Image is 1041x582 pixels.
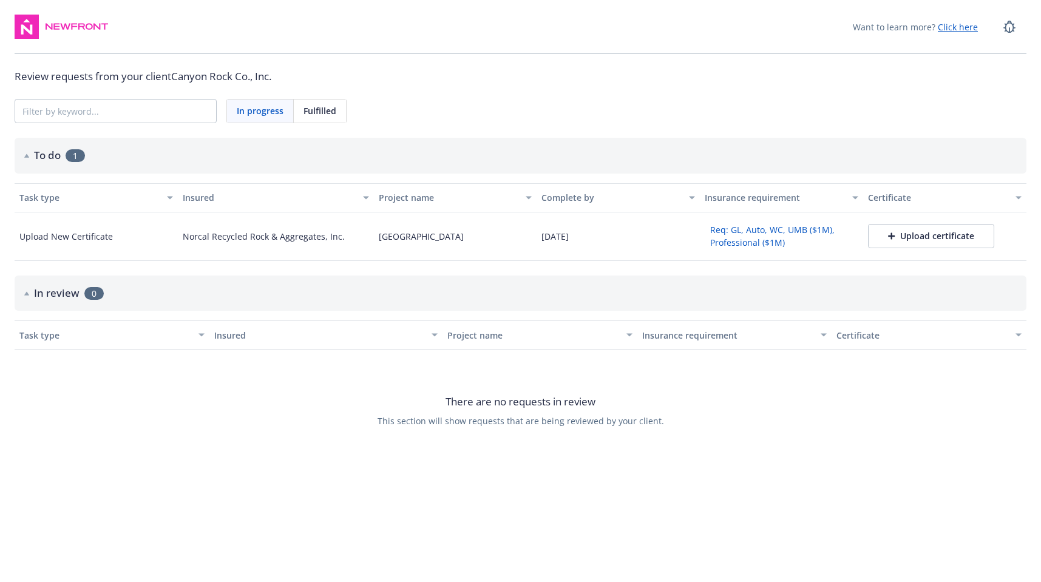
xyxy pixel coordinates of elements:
img: navigator-logo.svg [15,15,39,39]
div: [GEOGRAPHIC_DATA] [379,230,464,243]
div: [DATE] [541,230,569,243]
div: Task type [19,191,160,204]
div: Insurance requirement [642,329,814,342]
div: Norcal Recycled Rock & Aggregates, Inc. [183,230,345,243]
div: Complete by [541,191,682,204]
button: Task type [15,183,178,212]
div: Certificate [836,329,1008,342]
span: There are no requests in review [446,394,595,410]
button: Req: GL, Auto, WC, UMB ($1M), Professional ($1M) [705,220,858,252]
button: Insured [209,320,443,350]
div: Review requests from your client Canyon Rock Co., Inc. [15,69,1026,84]
button: Complete by [537,183,700,212]
span: This section will show requests that are being reviewed by your client. [378,415,664,427]
button: Insurance requirement [700,183,863,212]
button: Insured [178,183,374,212]
div: Upload New Certificate [19,230,113,243]
a: Report a Bug [997,15,1022,39]
button: Insurance requirement [637,320,832,350]
div: Insured [214,329,425,342]
span: 1 [66,149,85,162]
h2: In review [34,285,80,301]
span: Fulfilled [303,104,336,117]
div: Insurance requirement [705,191,845,204]
input: Filter by keyword... [15,100,216,123]
span: Want to learn more? [853,21,978,33]
img: Newfront Logo [44,21,110,33]
button: Task type [15,320,209,350]
button: Certificate [863,183,1026,212]
button: Certificate [832,320,1026,350]
span: In progress [237,104,283,117]
div: Insured [183,191,356,204]
span: 0 [84,287,104,300]
a: Click here [938,21,978,33]
button: Project name [374,183,537,212]
h2: To do [34,147,61,163]
div: Certificate [868,191,1008,204]
button: Upload certificate [868,224,994,248]
div: Project name [447,329,619,342]
div: Task type [19,329,191,342]
button: Project name [443,320,637,350]
div: Project name [379,191,519,204]
div: Upload certificate [888,230,974,242]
